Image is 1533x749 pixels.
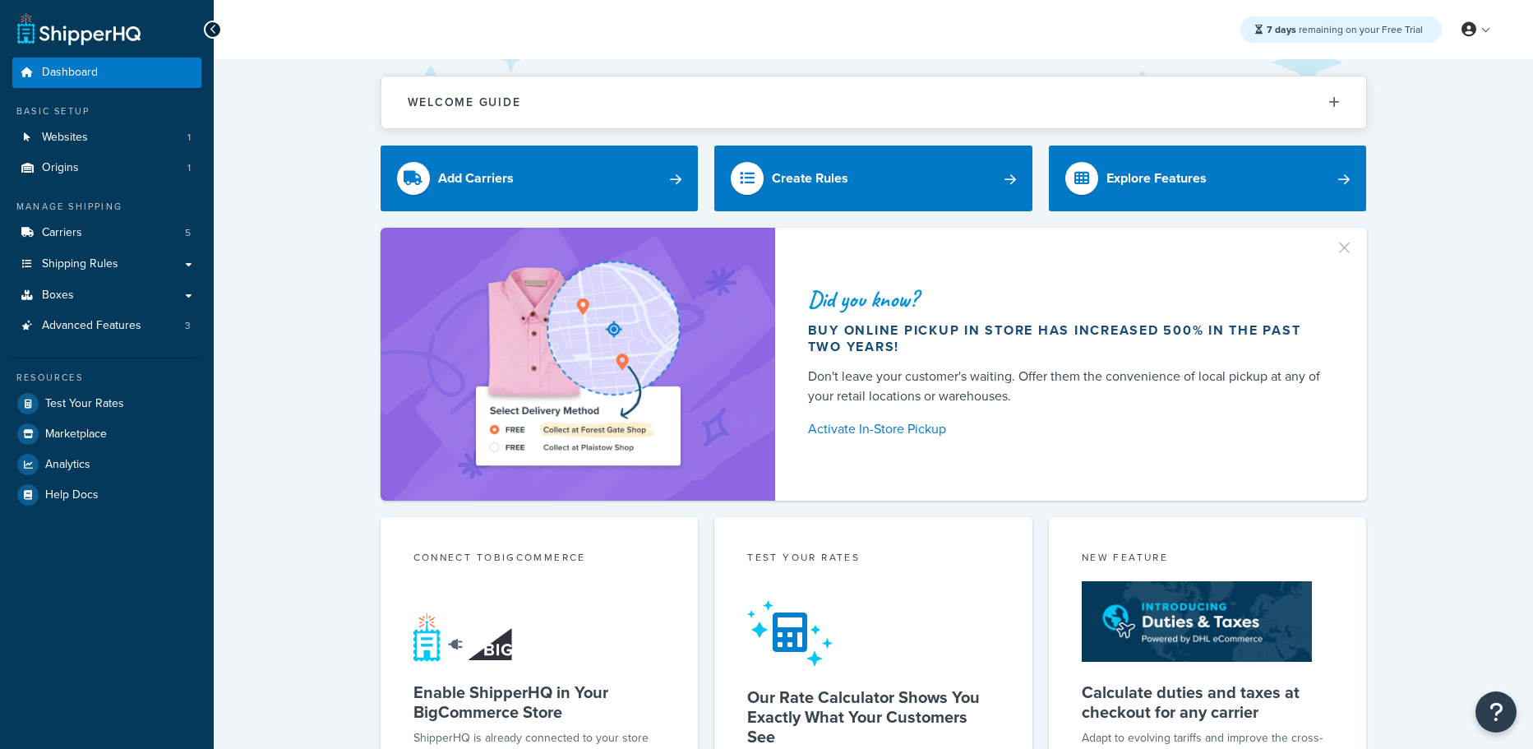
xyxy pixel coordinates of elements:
[747,687,1000,747] h5: Our Rate Calculator Shows You Exactly What Your Customers See
[12,311,201,341] li: Advanced Features
[45,488,99,502] span: Help Docs
[381,76,1366,128] button: Welcome Guide
[45,428,107,442] span: Marketplace
[12,218,201,248] li: Carriers
[42,257,118,271] span: Shipping Rules
[42,66,98,80] span: Dashboard
[12,419,201,449] a: Marketplace
[45,458,90,472] span: Analytics
[381,146,699,211] a: Add Carriers
[413,682,666,722] h5: Enable ShipperHQ in Your BigCommerce Store
[1049,146,1367,211] a: Explore Features
[185,226,191,240] span: 5
[12,280,201,311] a: Boxes
[42,319,141,333] span: Advanced Features
[42,131,88,145] span: Websites
[12,153,201,183] a: Origins1
[1106,167,1207,190] div: Explore Features
[12,311,201,341] a: Advanced Features3
[808,418,1328,441] a: Activate In-Store Pickup
[808,367,1328,406] div: Don't leave your customer's waiting. Offer them the convenience of local pickup at any of your re...
[408,96,521,109] h2: Welcome Guide
[1267,22,1423,37] span: remaining on your Free Trial
[1082,550,1334,569] div: New Feature
[438,167,514,190] div: Add Carriers
[714,146,1032,211] a: Create Rules
[1267,22,1296,37] strong: 7 days
[12,58,201,88] a: Dashboard
[42,289,74,303] span: Boxes
[413,550,666,569] div: Connect to BigCommerce
[12,123,201,153] li: Websites
[42,226,82,240] span: Carriers
[747,550,1000,569] div: Test your rates
[808,322,1328,355] div: Buy online pickup in store has increased 500% in the past two years!
[12,123,201,153] a: Websites1
[1082,682,1334,722] h5: Calculate duties and taxes at checkout for any carrier
[12,218,201,248] a: Carriers5
[12,153,201,183] li: Origins
[12,389,201,418] a: Test Your Rates
[187,131,191,145] span: 1
[413,613,516,662] img: connect-shq-bc-71769feb.svg
[12,200,201,214] div: Manage Shipping
[12,249,201,280] a: Shipping Rules
[808,288,1328,311] div: Did you know?
[187,161,191,175] span: 1
[12,104,201,118] div: Basic Setup
[45,397,124,411] span: Test Your Rates
[12,371,201,385] div: Resources
[12,480,201,510] a: Help Docs
[772,167,848,190] div: Create Rules
[1475,691,1517,733] button: Open Resource Center
[185,319,191,333] span: 3
[42,161,79,175] span: Origins
[429,252,727,476] img: ad-shirt-map-b0359fc47e01cab431d101c4b569394f6a03f54285957d908178d52f29eb9668.png
[12,450,201,479] a: Analytics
